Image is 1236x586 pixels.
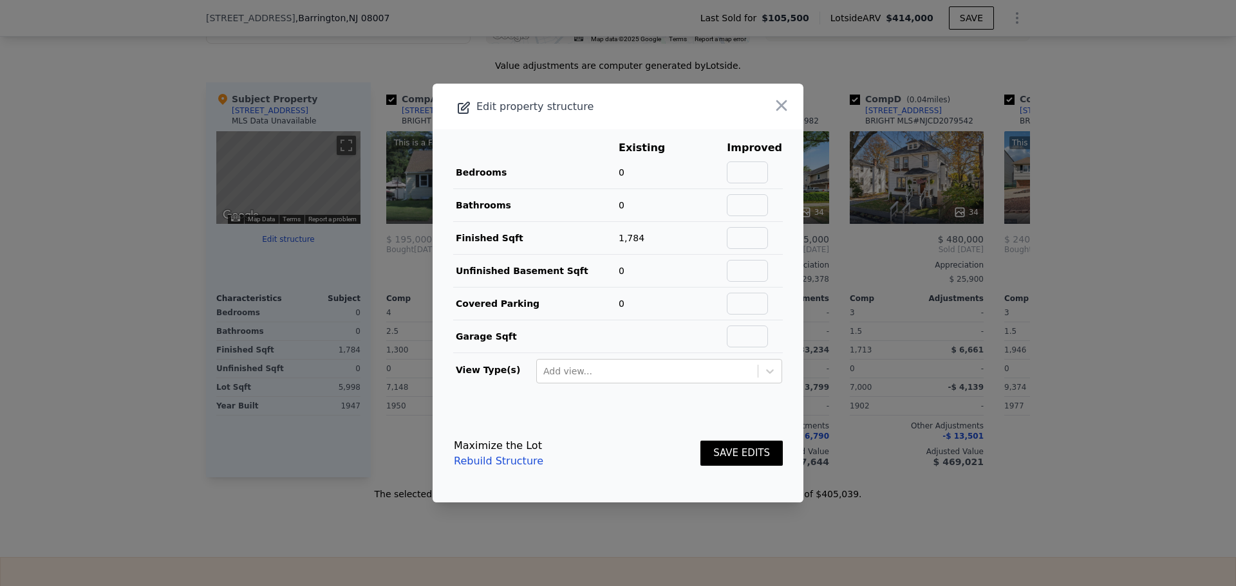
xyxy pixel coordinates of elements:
[619,233,644,243] span: 1,784
[453,255,618,288] td: Unfinished Basement Sqft
[726,140,783,156] th: Improved
[453,353,536,384] td: View Type(s)
[433,98,729,116] div: Edit property structure
[453,222,618,255] td: Finished Sqft
[619,200,624,210] span: 0
[454,453,543,469] a: Rebuild Structure
[619,167,624,178] span: 0
[619,298,624,309] span: 0
[619,266,624,276] span: 0
[453,189,618,222] td: Bathrooms
[453,156,618,189] td: Bedrooms
[453,320,618,353] td: Garage Sqft
[454,438,543,453] div: Maximize the Lot
[453,288,618,320] td: Covered Parking
[700,441,783,466] button: SAVE EDITS
[618,140,685,156] th: Existing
